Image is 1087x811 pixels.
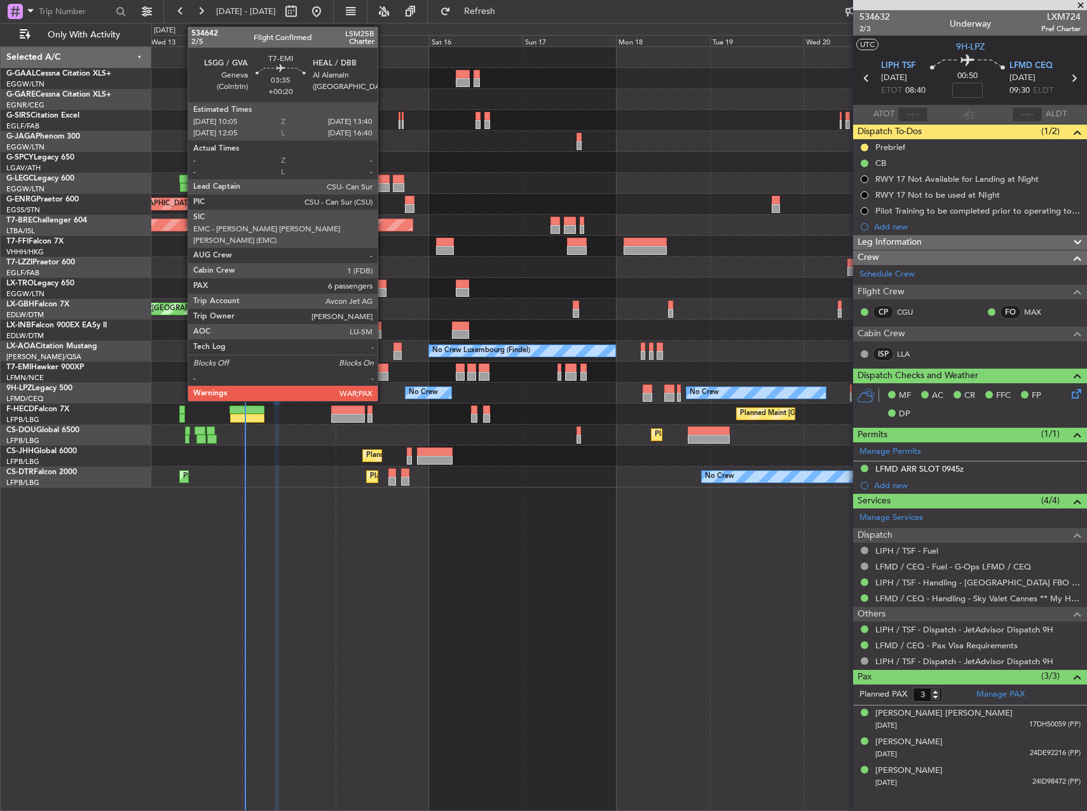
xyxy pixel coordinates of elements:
[6,133,80,140] a: G-JAGAPhenom 300
[6,217,32,224] span: T7-BRE
[899,408,910,421] span: DP
[1032,777,1081,787] span: 24ID98472 (PP)
[1009,85,1030,97] span: 09:30
[1041,125,1060,138] span: (1/2)
[6,154,34,161] span: G-SPCY
[6,415,39,425] a: LFPB/LBG
[1029,719,1081,730] span: 17DH50059 (PP)
[6,405,34,413] span: F-HECD
[858,327,905,341] span: Cabin Crew
[39,2,112,21] input: Trip Number
[14,25,138,45] button: Only With Activity
[6,426,36,434] span: CS-DOU
[898,107,928,122] input: --:--
[409,383,438,402] div: No Crew
[1046,108,1067,121] span: ALDT
[6,100,44,110] a: EGNR/CEG
[950,17,991,31] div: Underway
[6,70,111,78] a: G-GAALCessna Citation XLS+
[858,235,922,250] span: Leg Information
[1041,24,1081,34] span: Pref Charter
[6,436,39,446] a: LFPB/LBG
[6,196,36,203] span: G-ENRG
[710,35,803,46] div: Tue 19
[875,736,943,749] div: [PERSON_NAME]
[6,331,44,341] a: EDLW/DTM
[858,607,885,622] span: Others
[198,111,398,130] div: Planned Maint [GEOGRAPHIC_DATA] ([GEOGRAPHIC_DATA])
[875,624,1053,635] a: LIPH / TSF - Dispatch - JetAdvisor Dispatch 9H
[875,749,897,759] span: [DATE]
[881,60,915,72] span: LIPH TSF
[1041,10,1081,24] span: LXM724
[6,268,39,278] a: EGLF/FAB
[6,322,107,329] a: LX-INBFalcon 900EX EASy II
[6,175,34,182] span: G-LEGC
[881,85,902,97] span: ETOT
[6,205,40,215] a: EGSS/STN
[874,221,1081,232] div: Add new
[856,39,878,50] button: UTC
[6,447,77,455] a: CS-JHHGlobal 6000
[1041,669,1060,683] span: (3/3)
[429,35,523,46] div: Sat 16
[6,352,81,362] a: [PERSON_NAME]/QSA
[6,121,39,131] a: EGLF/FAB
[6,112,79,119] a: G-SIRSCitation Excel
[336,35,429,46] div: Fri 15
[858,125,922,139] span: Dispatch To-Dos
[859,268,915,281] a: Schedule Crew
[6,91,111,99] a: G-GARECessna Citation XLS+
[6,112,31,119] span: G-SIRS
[875,561,1031,572] a: LFMD / CEQ - Fuel - G-Ops LFMD / CEQ
[875,174,1039,184] div: RWY 17 Not Available for Landing at Night
[1000,305,1021,319] div: FO
[6,322,31,329] span: LX-INB
[905,85,926,97] span: 08:40
[875,593,1081,604] a: LFMD / CEQ - Handling - Sky Valet Cannes ** My Handling**LFMD / CEQ
[154,25,175,36] div: [DATE]
[859,24,890,34] span: 2/3
[875,656,1053,667] a: LIPH / TSF - Dispatch - JetAdvisor Dispatch 9H
[6,373,44,383] a: LFMN/NCE
[6,385,72,392] a: 9H-LPZLegacy 500
[964,390,975,402] span: CR
[6,70,36,78] span: G-GAAL
[6,280,74,287] a: LX-TROLegacy 650
[875,778,897,787] span: [DATE]
[875,707,1013,720] div: [PERSON_NAME] [PERSON_NAME]
[6,343,36,350] span: LX-AOA
[874,480,1081,491] div: Add new
[875,205,1081,216] div: Pilot Training to be completed prior to operating to LFMD
[149,35,242,46] div: Wed 13
[6,426,79,434] a: CS-DOUGlobal 6500
[6,91,36,99] span: G-GARE
[1009,60,1053,72] span: LFMD CEQ
[6,447,34,455] span: CS-JHH
[6,478,39,487] a: LFPB/LBG
[899,390,911,402] span: MF
[858,494,891,508] span: Services
[6,154,74,161] a: G-SPCYLegacy 650
[6,405,69,413] a: F-HECDFalcon 7X
[858,670,872,685] span: Pax
[690,383,719,402] div: No Crew
[957,70,978,83] span: 00:50
[873,347,894,361] div: ISP
[523,35,616,46] div: Sun 17
[875,142,905,153] div: Prebrief
[6,238,29,245] span: T7-FFI
[6,394,43,404] a: LFMD/CEQ
[370,467,570,486] div: Planned Maint [GEOGRAPHIC_DATA] ([GEOGRAPHIC_DATA])
[858,369,978,383] span: Dispatch Checks and Weather
[6,468,77,476] a: CS-DTRFalcon 2000
[803,35,897,46] div: Wed 20
[881,72,907,85] span: [DATE]
[873,305,894,319] div: CP
[6,196,79,203] a: G-ENRGPraetor 600
[366,446,566,465] div: Planned Maint [GEOGRAPHIC_DATA] ([GEOGRAPHIC_DATA])
[932,390,943,402] span: AC
[1024,306,1053,318] a: MAX
[996,390,1011,402] span: FFC
[897,348,926,360] a: LLA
